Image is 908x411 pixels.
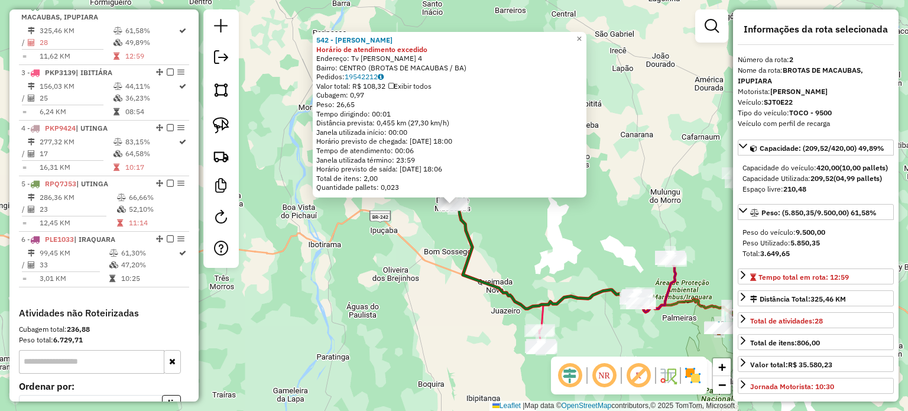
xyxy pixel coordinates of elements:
[128,203,184,215] td: 52,10%
[761,208,877,217] span: Peso: (5.850,35/9.500,00) 61,58%
[45,68,76,77] span: PKP3139
[489,401,738,411] div: Map data © contributors,© 2025 TomTom, Microsoft
[21,259,27,271] td: /
[738,65,894,86] div: Nome da rota:
[622,293,651,305] div: Atividade não roteirizada - POUSADA CAMPESTRE
[742,228,825,237] span: Peso do veículo:
[718,360,726,374] span: +
[21,106,27,118] td: =
[738,334,894,350] a: Total de itens:806,00
[113,53,119,60] i: Tempo total em rota
[39,50,113,62] td: 11,62 KM
[316,100,583,109] div: Peso: 26,65
[713,358,731,376] a: Zoom in
[128,192,184,203] td: 66,66%
[109,275,115,282] i: Tempo total em rota
[39,92,113,104] td: 25
[76,179,108,188] span: | UTINGA
[738,24,894,35] h4: Informações da rota selecionada
[167,124,174,131] em: Finalizar rota
[839,163,888,172] strong: (10,00 pallets)
[738,97,894,108] div: Veículo:
[523,402,524,410] span: |
[209,46,233,72] a: Exportar sessão
[738,378,894,394] a: Jornada Motorista: 10:30
[738,268,894,284] a: Tempo total em rota: 12:59
[21,148,27,160] td: /
[722,167,751,179] div: Atividade não roteirizada - VANDERLEI DE SOUZA SANTOS
[316,72,583,82] div: Pedidos:
[621,291,650,303] div: Atividade não roteirizada - ESPETINHO BRASILIA
[718,377,726,392] span: −
[125,92,178,104] td: 36,23%
[28,250,35,257] i: Distância Total
[117,194,126,201] i: % de utilização do peso
[783,185,806,193] strong: 210,48
[39,106,113,118] td: 6,24 KM
[738,222,894,264] div: Peso: (5.850,35/9.500,00) 61,58%
[572,32,586,46] a: Close popup
[316,35,583,192] div: Tempo de atendimento: 00:06
[39,217,116,229] td: 12,45 KM
[113,108,119,115] i: Tempo total em rota
[758,273,849,281] span: Tempo total em rota: 12:59
[209,205,233,232] a: Reroteirizar Sessão
[19,379,189,393] label: Ordenar por:
[67,325,90,334] strong: 236,88
[815,316,823,325] strong: 28
[76,68,112,77] span: | IBITIÁRA
[19,308,189,319] h4: Atividades não Roteirizadas
[156,124,163,131] em: Alterar sequência das rotas
[21,203,27,215] td: /
[760,144,884,153] span: Capacidade: (209,52/420,00) 49,89%
[316,128,583,137] div: Janela utilizada início: 00:00
[19,335,189,345] div: Peso total:
[789,108,832,117] strong: TOCO - 9500
[576,34,582,44] span: ×
[796,228,825,237] strong: 9.500,00
[750,294,846,305] div: Distância Total:
[624,361,653,390] span: Exibir rótulo
[19,324,189,335] div: Cubagem total:
[760,249,790,258] strong: 3.649,65
[742,248,889,259] div: Total:
[21,179,108,188] span: 5 -
[622,290,652,302] div: Atividade não roteirizada - POINT DA JOSY
[388,82,432,90] span: Exibir todos
[738,204,894,220] a: Peso: (5.850,35/9.500,00) 61,58%
[738,54,894,65] div: Número da rota:
[316,118,583,128] div: Distância prevista: 0,455 km (27,30 km/h)
[742,184,889,195] div: Espaço livre:
[492,402,521,410] a: Leaflet
[209,14,233,41] a: Nova sessão e pesquisa
[45,235,74,244] span: PLE1033
[209,174,233,200] a: Criar modelo
[39,148,113,160] td: 17
[316,35,393,44] a: 542 - [PERSON_NAME]
[562,402,612,410] a: OpenStreetMap
[177,69,184,76] em: Opções
[316,156,583,165] div: Janela utilizada término: 23:59
[28,138,35,145] i: Distância Total
[316,63,583,73] div: Bairro: CENTRO (BROTAS DE MACAUBAS / BA)
[21,217,27,229] td: =
[622,292,652,304] div: Atividade não roteirizada - BAR E RESTAURANTE MA
[625,287,655,299] div: Atividade não roteirizada - CLUBE CAMPO SEABRA
[156,180,163,187] em: Alterar sequência das rotas
[789,55,793,64] strong: 2
[738,118,894,129] div: Veículo com perfil de recarga
[125,37,178,48] td: 49,89%
[742,163,889,173] div: Capacidade do veículo:
[125,80,178,92] td: 44,11%
[700,14,724,38] a: Exibir filtros
[39,273,109,284] td: 3,01 KM
[156,235,163,242] em: Alterar sequência das rotas
[21,68,112,77] span: 3 -
[113,83,122,90] i: % de utilização do peso
[113,27,122,34] i: % de utilização do peso
[125,148,178,160] td: 64,58%
[316,45,427,54] strong: Horário de atendimento excedido
[39,192,116,203] td: 286,36 KM
[622,292,652,303] div: Atividade não roteirizada - CHURRASC. BOM GOSTO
